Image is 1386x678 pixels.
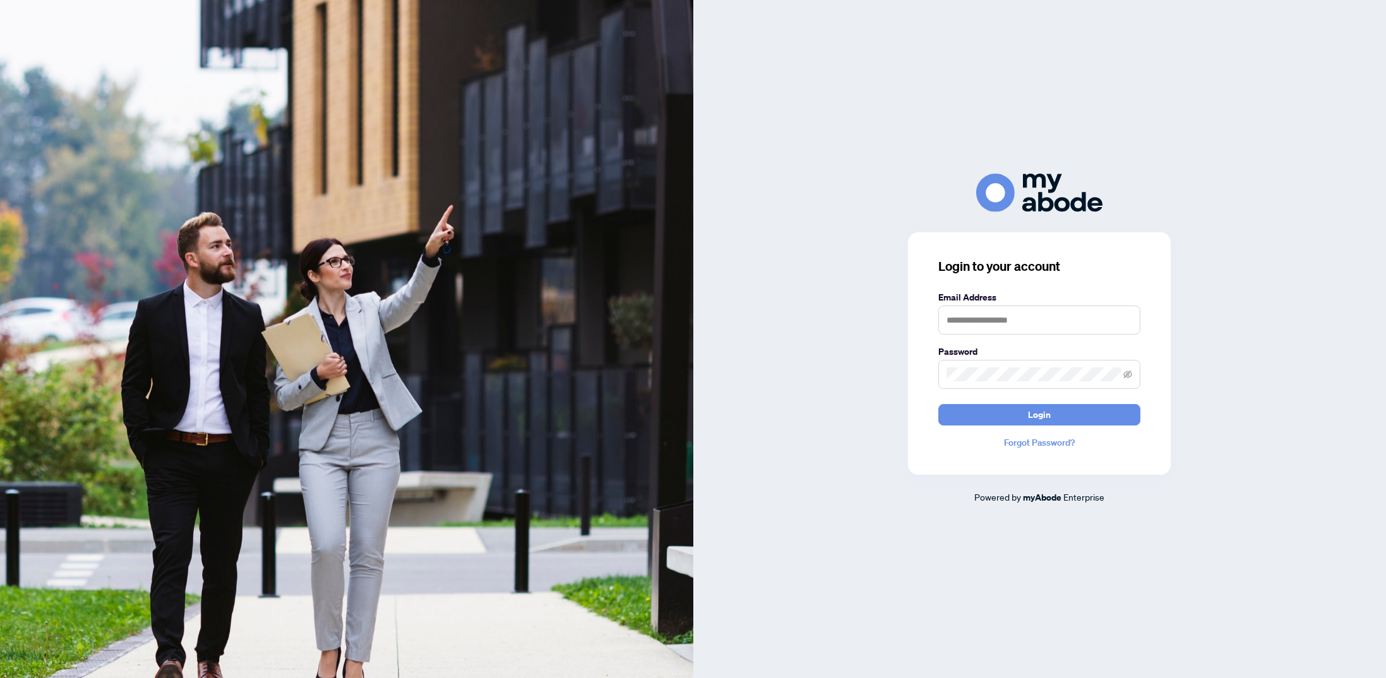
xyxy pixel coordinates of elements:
label: Password [938,345,1140,359]
span: Login [1028,405,1051,425]
button: Login [938,404,1140,425]
h3: Login to your account [938,258,1140,275]
label: Email Address [938,290,1140,304]
span: eye-invisible [1123,370,1132,379]
img: ma-logo [976,174,1102,212]
a: Forgot Password? [938,436,1140,449]
span: Enterprise [1063,491,1104,503]
a: myAbode [1023,491,1061,504]
span: Powered by [974,491,1021,503]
